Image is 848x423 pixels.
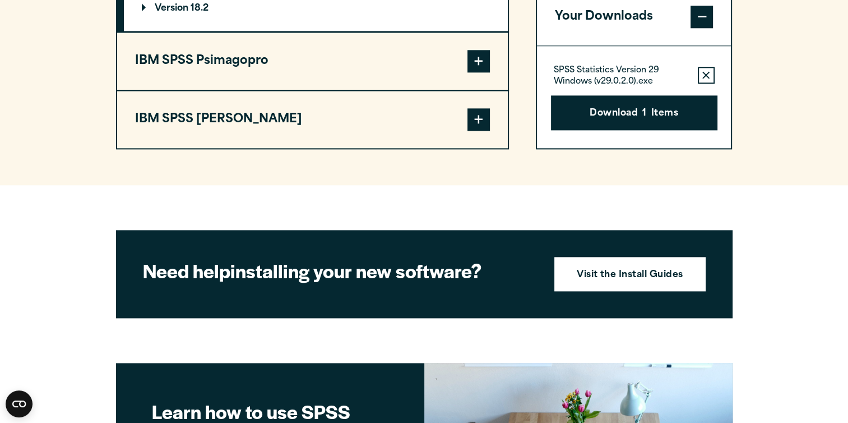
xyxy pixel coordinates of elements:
button: IBM SPSS [PERSON_NAME] [117,91,508,148]
button: IBM SPSS Psimagopro [117,33,508,90]
h2: installing your new software? [143,258,535,283]
button: Open CMP widget [6,390,33,417]
div: Your Downloads [537,45,731,148]
a: Visit the Install Guides [554,257,706,292]
p: Version 18.2 [142,4,208,13]
strong: Need help [143,257,230,284]
p: SPSS Statistics Version 29 Windows (v29.0.2.0).exe [554,65,689,88]
span: 1 [642,107,646,121]
strong: Visit the Install Guides [577,268,683,283]
button: Download1Items [551,95,717,130]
